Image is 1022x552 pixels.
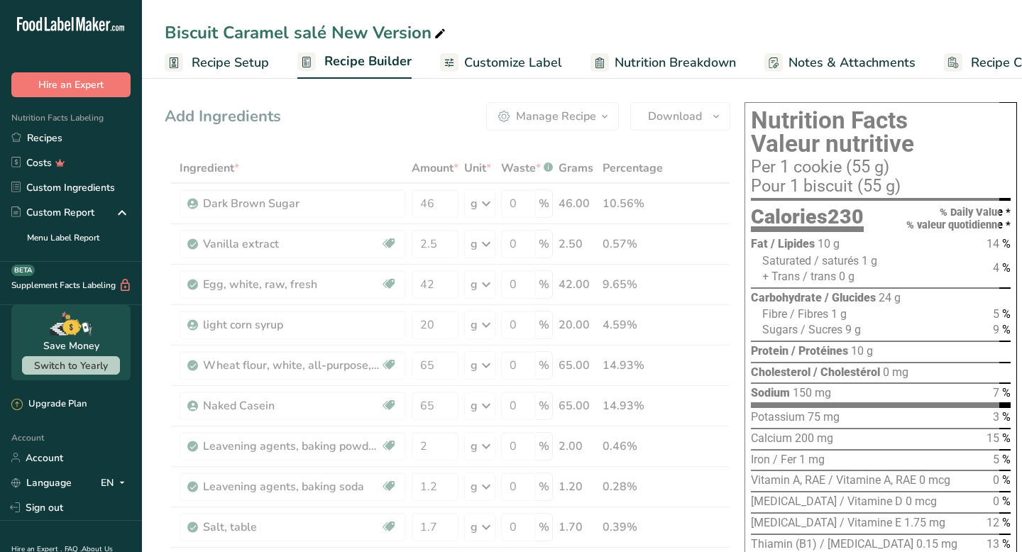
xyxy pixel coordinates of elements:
[165,47,269,79] a: Recipe Setup
[590,47,736,79] a: Nutrition Breakdown
[993,307,1011,321] span: 5 %
[440,47,562,79] a: Customize Label
[993,453,1011,466] span: 5 %
[764,47,916,79] a: Notes & Attachments
[993,410,1011,424] span: 3 %
[464,53,562,72] span: Customize Label
[993,323,1011,336] span: 9 %
[993,473,1011,487] span: 0 %
[22,356,120,375] button: Switch to Yearly
[11,72,131,97] button: Hire an Expert
[192,53,269,72] span: Recipe Setup
[789,53,916,72] span: Notes & Attachments
[324,52,412,71] span: Recipe Builder
[11,265,35,276] div: BETA
[11,205,94,220] div: Custom Report
[11,470,72,495] a: Language
[43,338,99,353] div: Save Money
[993,261,1011,275] span: 4 %
[101,474,131,491] div: EN
[297,45,412,79] a: Recipe Builder
[11,397,87,412] div: Upgrade Plan
[993,495,1011,508] span: 0 %
[165,20,449,45] div: Biscuit Caramel salé New Version
[34,359,108,372] span: Switch to Yearly
[993,386,1011,399] span: 7 %
[615,53,736,72] span: Nutrition Breakdown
